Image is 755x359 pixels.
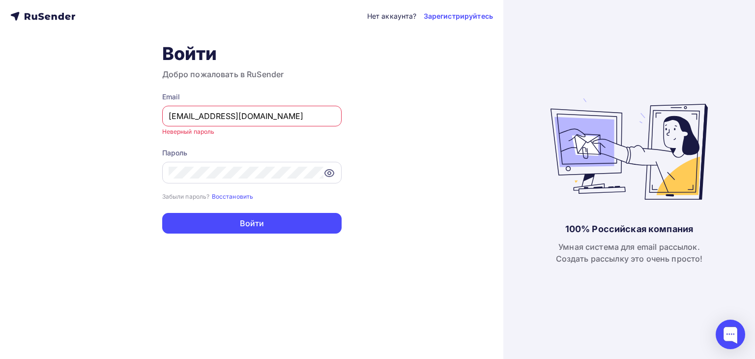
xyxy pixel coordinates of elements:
[169,110,335,122] input: Укажите свой email
[212,193,254,200] small: Восстановить
[212,192,254,200] a: Восстановить
[162,213,342,234] button: Войти
[565,223,693,235] div: 100% Российская компания
[162,43,342,64] h1: Войти
[556,241,703,265] div: Умная система для email рассылок. Создать рассылку это очень просто!
[162,92,342,102] div: Email
[424,11,493,21] a: Зарегистрируйтесь
[367,11,417,21] div: Нет аккаунта?
[162,128,215,135] small: Неверный пароль
[162,193,210,200] small: Забыли пароль?
[162,68,342,80] h3: Добро пожаловать в RuSender
[162,148,342,158] div: Пароль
